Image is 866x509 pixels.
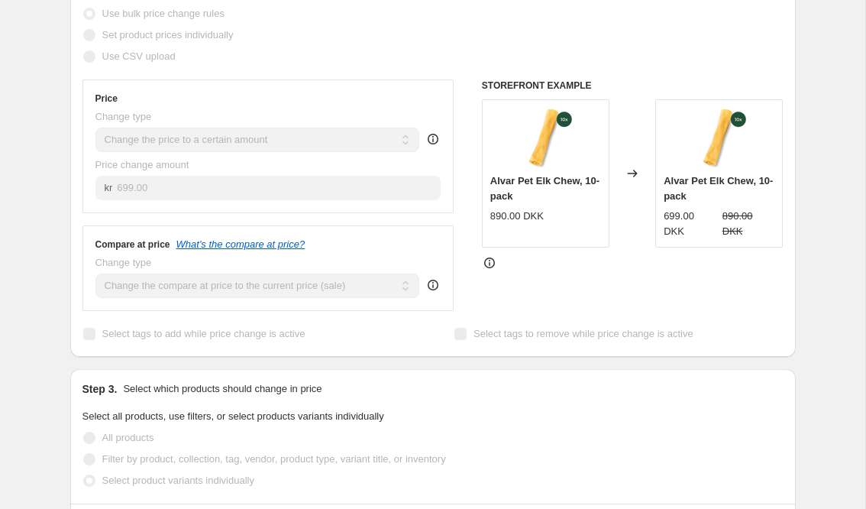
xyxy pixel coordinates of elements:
[95,238,170,251] h3: Compare at price
[102,328,305,339] span: Select tags to add while price change is active
[482,79,784,92] h6: STOREFRONT EXAMPLE
[664,209,716,239] div: 699.00 DKK
[490,175,599,202] span: Alvar Pet Elk Chew, 10-pack
[664,175,773,202] span: Alvar Pet Elk Chew, 10-pack
[95,257,152,268] span: Change type
[102,29,234,41] span: Set product prices individually
[117,176,441,200] input: 80.00
[95,159,189,170] span: Price change amount
[82,381,118,397] h2: Step 3.
[95,92,118,105] h3: Price
[473,328,693,339] span: Select tags to remove while price change is active
[102,432,154,443] span: All products
[425,277,441,293] div: help
[82,410,384,422] span: Select all products, use filters, or select products variants individually
[102,453,446,465] span: Filter by product, collection, tag, vendor, product type, variant title, or inventory
[425,131,441,147] div: help
[490,209,544,224] div: 890.00 DKK
[102,475,254,486] span: Select product variants individually
[176,238,305,250] button: What's the compare at price?
[689,108,750,169] img: Alvar_s_Chew_Elk_10-pack_80x.png
[95,111,152,122] span: Change type
[105,182,113,193] span: kr
[102,8,225,19] span: Use bulk price change rules
[102,50,176,62] span: Use CSV upload
[722,209,775,239] strike: 890.00 DKK
[123,381,322,397] p: Select which products should change in price
[515,108,576,169] img: Alvar_s_Chew_Elk_10-pack_80x.png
